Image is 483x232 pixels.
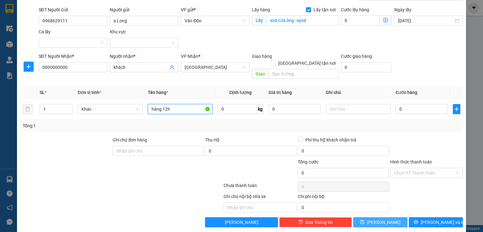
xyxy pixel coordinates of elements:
[110,6,178,13] div: Người gửi
[23,104,33,114] button: delete
[303,136,359,143] span: Phí thu hộ khách nhận trả
[453,107,460,112] span: plus
[252,15,266,25] span: Lấy
[110,28,178,35] div: Khu vực
[341,15,380,25] input: Cước lấy hàng
[414,220,418,225] span: printer
[326,104,391,114] input: Ghi Chú
[421,219,465,226] span: [PERSON_NAME] và In
[305,219,333,226] span: Xóa Thông tin
[298,220,303,225] span: delete
[205,217,278,227] button: [PERSON_NAME]
[266,15,338,25] input: Lấy tận nơi
[298,193,389,202] div: Chi phí nội bộ
[39,6,107,13] div: SĐT Người Gửi
[360,220,364,225] span: save
[311,6,338,13] span: Lấy tận nơi
[269,90,292,95] span: Giá trị hàng
[229,90,252,95] span: Định lượng
[113,137,147,142] label: Ghi chú đơn hàng
[205,137,219,142] span: Thu Hộ
[113,146,204,156] input: Ghi chú đơn hàng
[252,54,272,59] span: Giao hàng
[223,182,297,193] div: Chưa thanh toán
[252,7,270,12] span: Lấy hàng
[341,54,372,59] label: Cước giao hàng
[110,53,178,60] div: Người nhận
[224,193,296,202] div: Ghi chú nội bộ nhà xe
[24,64,33,69] span: plus
[367,219,401,226] span: [PERSON_NAME]
[185,16,246,25] span: Vân Đồn
[341,62,392,72] input: Cước giao hàng
[252,69,269,79] span: Giao
[39,29,51,34] label: Ca lấy
[39,53,107,60] div: SĐT Người Nhận
[78,90,101,95] span: Đơn vị tính
[148,104,213,114] input: VD: Bàn, Ghế
[323,86,393,99] th: Ghi chú
[148,90,168,95] span: Tên hàng
[398,17,453,24] input: Ngày lấy
[81,104,139,114] span: Khác
[23,122,187,129] div: Tổng: 1
[396,90,417,95] span: Cước hàng
[390,159,432,164] label: Hình thức thanh toán
[276,60,338,67] span: [GEOGRAPHIC_DATA] tận nơi
[169,65,175,70] span: user-add
[341,7,369,12] label: Cước lấy hàng
[181,6,249,13] div: VP gửi
[257,104,264,114] span: kg
[225,219,258,226] span: [PERSON_NAME]
[40,90,45,95] span: SL
[383,18,388,23] span: dollar-circle
[224,202,296,213] input: Nhập ghi chú
[181,54,198,59] span: VP Nhận
[24,62,34,72] button: plus
[269,104,321,114] input: 0
[298,159,319,164] span: Tổng cước
[279,217,352,227] button: deleteXóa Thông tin
[453,104,460,114] button: plus
[269,69,338,79] input: Dọc đường
[394,7,411,12] label: Ngày lấy
[185,63,246,72] span: Hà Nội
[353,217,408,227] button: save[PERSON_NAME]
[409,217,463,227] button: printer[PERSON_NAME] và In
